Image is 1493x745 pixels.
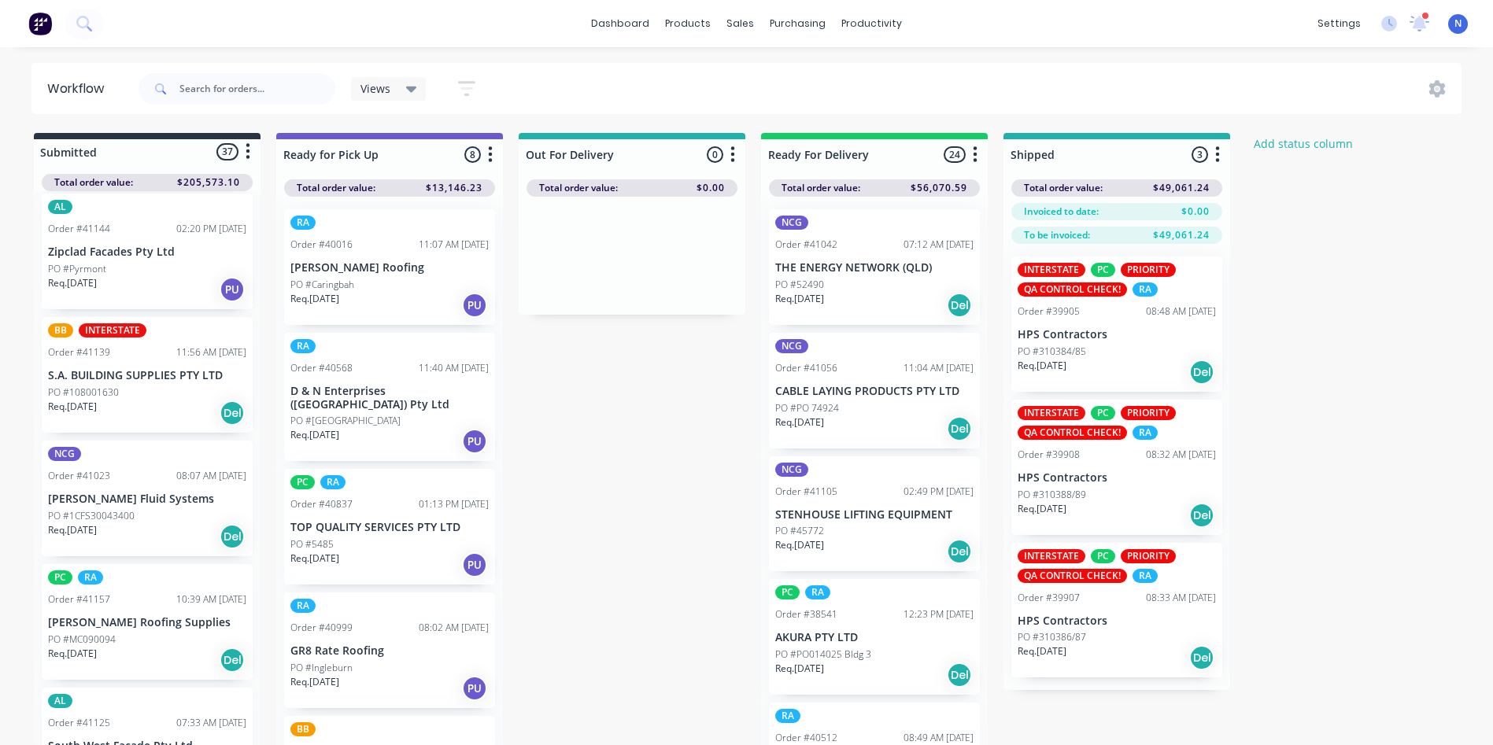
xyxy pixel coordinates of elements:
div: 12:23 PM [DATE] [904,607,974,621]
div: 08:07 AM [DATE] [176,469,246,483]
p: PO #1CFS30043400 [48,509,135,523]
div: NCG [48,447,81,461]
input: Search for orders... [179,73,335,105]
p: Req. [DATE] [290,428,339,442]
div: Order #41144 [48,222,110,236]
div: PCRAOrder #4115710:39 AM [DATE][PERSON_NAME] Roofing SuppliesPO #MC090094Req.[DATE]Del [42,564,253,680]
div: PC [48,570,72,585]
div: 08:48 AM [DATE] [1146,304,1216,319]
p: Req. [DATE] [775,662,824,676]
p: [PERSON_NAME] Fluid Systems [48,492,246,506]
div: BB [48,323,73,337]
p: Req. [DATE] [290,551,339,566]
div: INTERSTATE [1018,549,1085,563]
div: 07:33 AM [DATE] [176,716,246,730]
div: Order #41139 [48,345,110,360]
div: sales [719,12,762,35]
p: TOP QUALITY SERVICES PTY LTD [290,521,489,534]
div: QA CONTROL CHECK! [1018,426,1127,440]
div: Order #40016 [290,238,353,252]
div: Order #41042 [775,238,837,252]
div: RA [290,599,316,613]
div: NCGOrder #4105611:04 AM [DATE]CABLE LAYING PRODUCTS PTY LTDPO #PO 74924Req.[DATE]Del [769,333,980,448]
span: $49,061.24 [1153,181,1210,195]
div: purchasing [762,12,833,35]
div: RA [1133,569,1158,583]
div: products [657,12,719,35]
div: PU [462,552,487,577]
div: PC [1091,549,1115,563]
p: S.A. BUILDING SUPPLIES PTY LTD [48,369,246,382]
div: RA [805,585,830,599]
p: PO #310388/89 [1018,488,1086,502]
div: RA [290,216,316,230]
div: PU [462,429,487,454]
p: Zipclad Facades Pty Ltd [48,245,246,259]
div: INTERSTATEPCPRIORITYQA CONTROL CHECK!RAOrder #3990508:48 AM [DATE]HPS ContractorsPO #310384/85Req... [1011,256,1222,392]
p: PO #Caringbah [290,278,354,292]
div: PRIORITY [1121,406,1176,420]
p: Req. [DATE] [1018,644,1066,658]
div: PC [290,475,315,489]
div: AL [48,200,72,214]
div: RA [290,339,316,353]
p: PO #[GEOGRAPHIC_DATA] [290,414,401,428]
p: [PERSON_NAME] Roofing [290,261,489,275]
p: HPS Contractors [1018,614,1216,628]
span: To be invoiced: [1024,228,1090,242]
p: PO #108001630 [48,385,119,400]
p: Req. [DATE] [48,647,97,661]
div: Order #40999 [290,621,353,635]
div: PC [775,585,800,599]
div: RA [1133,426,1158,440]
div: ALOrder #4114402:20 PM [DATE]Zipclad Facades Pty LtdPO #PyrmontReq.[DATE]PU [42,194,253,309]
div: 08:32 AM [DATE] [1146,448,1216,462]
span: Total order value: [1024,181,1103,195]
div: INTERSTATE [1018,406,1085,420]
p: PO #PO 74924 [775,401,839,415]
p: Req. [DATE] [290,675,339,689]
img: Factory [28,12,52,35]
div: RAOrder #4001611:07 AM [DATE][PERSON_NAME] RoofingPO #CaringbahReq.[DATE]PU [284,209,495,325]
p: PO #PO014025 Bldg 3 [775,647,871,662]
span: $13,146.23 [426,181,482,195]
div: Order #39907 [1018,591,1080,605]
div: 02:49 PM [DATE] [904,485,974,499]
div: RA [78,570,103,585]
div: PU [462,293,487,318]
div: INTERSTATEPCPRIORITYQA CONTROL CHECK!RAOrder #3990808:32 AM [DATE]HPS ContractorsPO #310388/89Req... [1011,400,1222,535]
div: NCG [775,463,808,477]
p: PO #Pyrmont [48,262,106,276]
p: PO #45772 [775,524,824,538]
span: Total order value: [782,181,860,195]
div: Del [947,416,972,441]
div: NCGOrder #4104207:12 AM [DATE]THE ENERGY NETWORK (QLD)PO #52490Req.[DATE]Del [769,209,980,325]
div: 10:39 AM [DATE] [176,592,246,607]
p: Req. [DATE] [48,400,97,414]
div: 11:04 AM [DATE] [904,361,974,375]
div: Del [947,539,972,564]
div: Del [220,524,245,549]
p: Req. [DATE] [48,276,97,290]
span: Invoiced to date: [1024,205,1099,219]
div: Del [1189,503,1214,528]
span: N [1454,17,1462,31]
p: AKURA PTY LTD [775,631,974,644]
div: 01:13 PM [DATE] [419,497,489,511]
a: dashboard [583,12,657,35]
div: Order #41105 [775,485,837,499]
div: Del [1189,360,1214,385]
div: 08:02 AM [DATE] [419,621,489,635]
p: CABLE LAYING PRODUCTS PTY LTD [775,385,974,398]
div: PU [220,277,245,302]
div: Del [1189,645,1214,670]
p: HPS Contractors [1018,328,1216,341]
div: 08:49 AM [DATE] [904,731,974,745]
p: PO #310384/85 [1018,345,1086,359]
p: PO #310386/87 [1018,630,1086,644]
div: NCGOrder #4110502:49 PM [DATE]STENHOUSE LIFTING EQUIPMENTPO #45772Req.[DATE]Del [769,456,980,572]
span: $49,061.24 [1153,228,1210,242]
span: $205,573.10 [177,175,240,190]
p: HPS Contractors [1018,471,1216,485]
div: PCRAOrder #3854112:23 PM [DATE]AKURA PTY LTDPO #PO014025 Bldg 3Req.[DATE]Del [769,579,980,695]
